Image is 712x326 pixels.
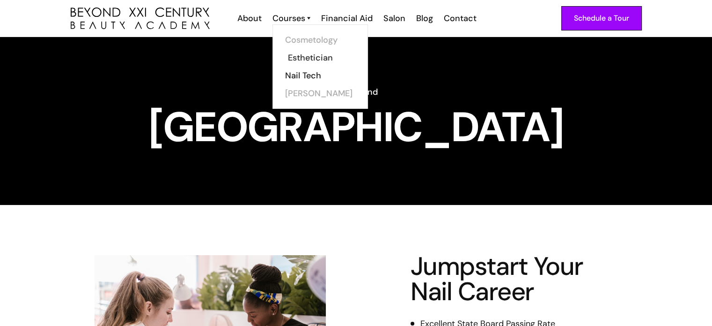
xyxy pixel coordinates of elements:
[231,12,266,24] a: About
[288,49,358,67] a: Esthetician
[285,84,355,102] a: [PERSON_NAME]
[285,67,355,84] a: Nail Tech
[383,12,405,24] div: Salon
[411,254,593,304] h2: Jumpstart Your Nail Career
[315,12,377,24] a: Financial Aid
[416,12,433,24] div: Blog
[321,12,373,24] div: Financial Aid
[71,86,642,98] h6: Go Beyond
[71,8,210,30] a: home
[285,31,355,49] a: Cosmetology
[237,12,262,24] div: About
[574,12,629,24] div: Schedule a Tour
[272,12,305,24] div: Courses
[148,100,563,154] strong: [GEOGRAPHIC_DATA]
[438,12,481,24] a: Contact
[377,12,410,24] a: Salon
[272,12,310,24] a: Courses
[410,12,438,24] a: Blog
[71,8,210,30] img: beyond 21st century beauty academy logo
[561,6,642,30] a: Schedule a Tour
[272,24,368,109] nav: Courses
[444,12,477,24] div: Contact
